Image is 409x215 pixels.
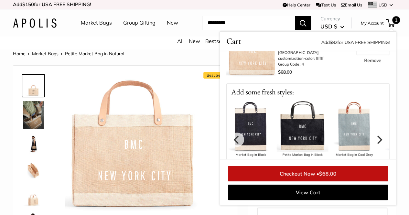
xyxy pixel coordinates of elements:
[81,18,112,28] a: Market Bags
[32,51,59,57] a: Market Bags
[329,39,337,45] span: $82
[22,74,45,97] a: Petite Market Bag in Natural
[227,84,389,100] p: Add some fresh styles:
[316,2,336,7] a: Text Us
[320,21,344,32] button: USD $
[13,18,57,28] img: Apolis
[22,158,45,182] a: description_Spacious inner area with room for everything.
[341,2,362,7] a: Email Us
[283,2,310,7] a: Help Center
[23,160,44,180] img: description_Spacious inner area with room for everything.
[387,19,395,27] a: 1
[278,61,349,67] li: Group Code: 4
[23,75,44,96] img: Petite Market Bag in Natural
[361,19,384,27] a: My Account
[378,43,389,55] button: Increase quantity by 1
[189,38,200,44] a: New
[177,38,184,44] a: All
[65,75,202,212] img: customizer-prod
[123,18,156,28] a: Group Gifting
[228,166,388,181] a: Checkout Now •$68.00
[278,69,292,75] span: $68.00
[22,1,34,7] span: $150
[23,134,44,155] img: Petite Market Bag in Natural
[321,39,390,45] span: Add for USA FREE SHIPPING!
[23,186,44,206] img: Petite Market Bag in Natural
[22,133,45,156] a: Petite Market Bag in Natural
[278,56,349,61] li: customization-color: ffffff
[328,152,380,158] div: Market Bag in Cool Gray
[23,101,44,129] img: Petite Market Bag in Natural
[226,35,241,48] span: Cart
[319,170,336,177] span: $68.00
[22,184,45,208] a: Petite Market Bag in Natural
[357,43,368,55] button: Decrease quantity by 1
[13,51,26,57] a: Home
[392,16,400,24] span: 1
[167,18,178,28] a: New
[372,133,386,147] button: Next
[202,16,295,30] input: Search...
[205,38,232,44] a: Bestsellers
[295,16,311,30] button: Search
[203,72,230,79] span: Best Seller
[320,23,337,30] span: USD $
[13,49,124,58] nav: Breadcrumb
[364,58,381,63] a: Remove
[277,152,328,158] div: Petite Market Bag in Black
[5,190,69,210] iframe: Sign Up via Text for Offers
[230,133,244,147] button: Previous
[22,100,45,130] a: Petite Market Bag in Natural
[225,152,277,158] div: Market Bag in Black
[320,14,344,23] span: Currency
[368,46,378,52] input: Quantity
[228,185,388,200] a: View Cart
[379,2,387,7] span: USD
[65,51,124,57] span: Petite Market Bag in Natural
